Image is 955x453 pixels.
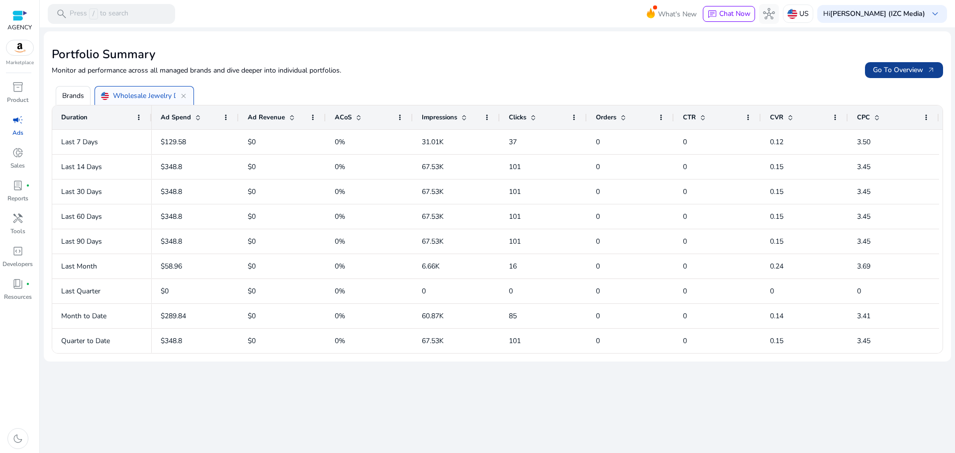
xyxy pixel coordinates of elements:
[929,8,941,20] span: keyboard_arrow_down
[248,132,256,152] p: $0
[596,306,600,326] p: 0
[422,256,440,276] p: 6.66K
[12,278,24,290] span: book_4
[683,281,687,301] p: 0
[703,6,755,22] button: chatChat Now
[10,161,25,170] p: Sales
[161,157,182,177] p: $348.8
[61,237,102,246] span: Last 90 Days
[596,256,600,276] p: 0
[101,92,109,100] img: us.svg
[683,132,687,152] p: 0
[4,292,32,301] p: Resources
[770,281,774,301] p: 0
[509,281,513,301] p: 0
[26,183,30,187] span: fiber_manual_record
[509,331,521,351] p: 101
[26,282,30,286] span: fiber_manual_record
[596,181,600,202] p: 0
[763,8,775,20] span: hub
[12,114,24,126] span: campaign
[2,260,33,269] p: Developers
[799,5,809,22] p: US
[335,206,345,227] p: 0%
[61,113,88,122] span: Duration
[770,206,783,227] p: 0.15
[719,9,751,18] span: Chat Now
[830,9,925,18] b: [PERSON_NAME] (IZC Media)
[6,59,34,67] p: Marketplace
[52,47,943,62] h2: Portfolio Summary
[335,331,345,351] p: 0%
[857,132,870,152] p: 3.50
[161,231,182,252] p: $348.8
[770,306,783,326] p: 0.14
[12,180,24,191] span: lab_profile
[61,137,98,147] span: Last 7 Days
[61,311,106,321] span: Month to Date
[89,8,98,19] span: /
[335,181,345,202] p: 0%
[248,113,285,122] span: Ad Revenue
[248,181,256,202] p: $0
[7,194,28,203] p: Reports
[7,95,28,104] p: Product
[61,336,110,346] span: Quarter to Date
[248,206,256,227] p: $0
[422,181,444,202] p: 67.53K
[248,157,256,177] p: $0
[770,331,783,351] p: 0.15
[509,206,521,227] p: 101
[770,231,783,252] p: 0.15
[113,91,191,101] p: Wholesale Jewelry Direct
[422,157,444,177] p: 67.53K
[248,331,256,351] p: $0
[422,306,444,326] p: 60.87K
[857,331,870,351] p: 3.45
[62,91,84,101] p: Brands
[422,206,444,227] p: 67.53K
[161,281,169,301] p: $0
[61,187,102,196] span: Last 30 Days
[61,212,102,221] span: Last 60 Days
[12,212,24,224] span: handyman
[161,132,186,152] p: $129.58
[180,92,188,100] span: close
[770,113,783,122] span: CVR
[509,181,521,202] p: 101
[161,306,186,326] p: $289.84
[422,231,444,252] p: 67.53K
[10,227,25,236] p: Tools
[770,157,783,177] p: 0.15
[596,331,600,351] p: 0
[335,281,345,301] p: 0%
[683,113,696,122] span: CTR
[161,331,182,351] p: $348.8
[683,206,687,227] p: 0
[12,81,24,93] span: inventory_2
[658,5,697,23] span: What's New
[56,8,68,20] span: search
[857,306,870,326] p: 3.41
[61,262,97,271] span: Last Month
[422,132,444,152] p: 31.01K
[509,113,526,122] span: Clicks
[857,181,870,202] p: 3.45
[857,113,870,122] span: CPC
[12,147,24,159] span: donut_small
[596,113,616,122] span: Orders
[857,231,870,252] p: 3.45
[52,65,341,76] p: Monitor ad performance across all managed brands and dive deeper into individual portfolios.
[335,132,345,152] p: 0%
[683,306,687,326] p: 0
[596,281,600,301] p: 0
[857,157,870,177] p: 3.45
[596,157,600,177] p: 0
[683,231,687,252] p: 0
[509,132,517,152] p: 37
[248,256,256,276] p: $0
[422,113,457,122] span: Impressions
[161,206,182,227] p: $348.8
[61,162,102,172] span: Last 14 Days
[161,256,182,276] p: $58.96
